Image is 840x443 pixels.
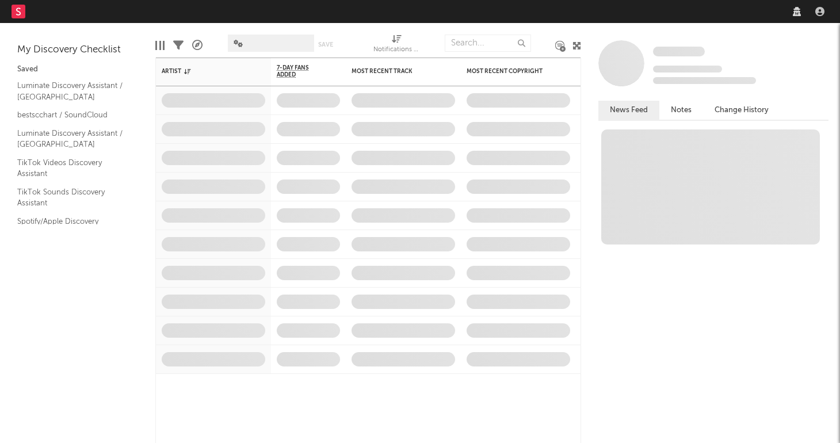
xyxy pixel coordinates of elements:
div: Notifications (Artist) [373,29,419,62]
span: 7-Day Fans Added [277,64,323,78]
div: Filters [173,29,184,62]
a: TikTok Sounds Discovery Assistant [17,186,127,209]
input: Search... [445,35,531,52]
div: Most Recent Copyright [467,68,553,75]
span: Some Artist [653,47,705,56]
div: Saved [17,63,138,77]
div: Most Recent Track [352,68,438,75]
div: Artist [162,68,248,75]
a: Some Artist [653,46,705,58]
div: Notifications (Artist) [373,43,419,57]
button: Save [318,41,333,48]
span: Tracking Since: [DATE] [653,66,722,72]
div: A&R Pipeline [192,29,203,62]
a: Spotify/Apple Discovery Assistant [17,215,127,239]
span: 0 fans last week [653,77,756,84]
button: News Feed [598,101,659,120]
button: Notes [659,101,703,120]
a: bestscchart / SoundCloud [17,109,127,121]
a: Luminate Discovery Assistant / [GEOGRAPHIC_DATA] [17,79,127,103]
a: Luminate Discovery Assistant / [GEOGRAPHIC_DATA] [17,127,127,151]
a: TikTok Videos Discovery Assistant [17,156,127,180]
div: My Discovery Checklist [17,43,138,57]
button: Change History [703,101,780,120]
div: Edit Columns [155,29,165,62]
